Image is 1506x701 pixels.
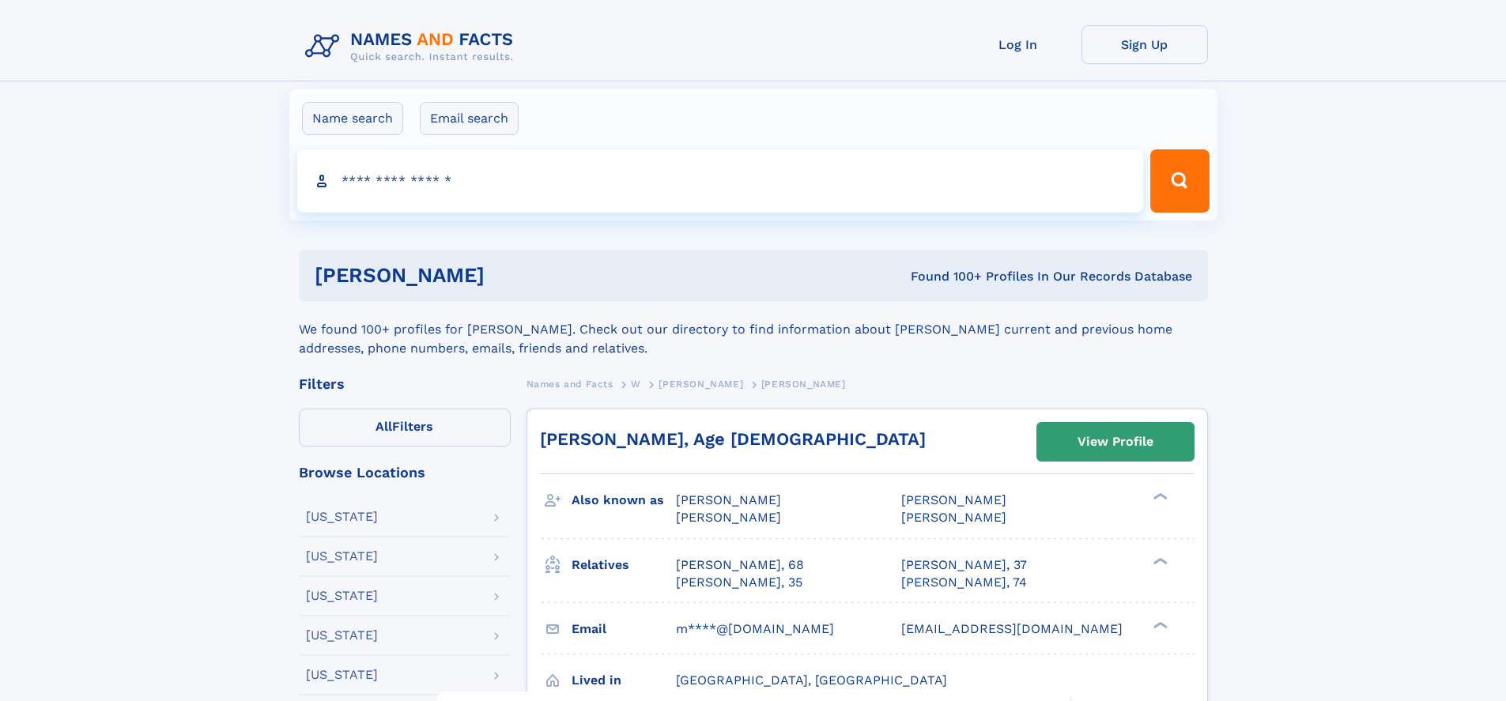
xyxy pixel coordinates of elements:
span: [EMAIL_ADDRESS][DOMAIN_NAME] [901,621,1123,636]
div: [US_STATE] [306,669,378,681]
div: [US_STATE] [306,590,378,602]
h3: Email [572,616,676,643]
h3: Lived in [572,667,676,694]
h3: Relatives [572,552,676,579]
div: View Profile [1078,424,1153,460]
a: [PERSON_NAME] [659,374,743,394]
a: [PERSON_NAME], 74 [901,574,1027,591]
a: [PERSON_NAME], 35 [676,574,802,591]
div: ❯ [1149,556,1168,566]
a: Log In [955,25,1081,64]
div: We found 100+ profiles for [PERSON_NAME]. Check out our directory to find information about [PERS... [299,301,1208,358]
a: W [631,374,641,394]
a: [PERSON_NAME], Age [DEMOGRAPHIC_DATA] [540,429,926,449]
span: [PERSON_NAME] [659,379,743,390]
div: [US_STATE] [306,550,378,563]
span: All [376,419,392,434]
span: [PERSON_NAME] [676,510,781,525]
a: Names and Facts [527,374,613,394]
h1: [PERSON_NAME] [315,266,698,285]
h3: Also known as [572,487,676,514]
button: Search Button [1150,149,1209,213]
div: [US_STATE] [306,629,378,642]
div: Browse Locations [299,465,511,480]
div: Found 100+ Profiles In Our Records Database [697,268,1192,285]
input: search input [297,149,1144,213]
span: [PERSON_NAME] [901,492,1006,507]
a: [PERSON_NAME], 68 [676,556,804,574]
a: Sign Up [1081,25,1208,64]
a: View Profile [1037,423,1194,461]
div: Filters [299,377,511,391]
label: Filters [299,409,511,447]
a: [PERSON_NAME], 37 [901,556,1027,574]
span: [GEOGRAPHIC_DATA], [GEOGRAPHIC_DATA] [676,673,947,688]
div: ❯ [1149,492,1168,502]
img: Logo Names and Facts [299,25,527,68]
span: [PERSON_NAME] [676,492,781,507]
span: W [631,379,641,390]
span: [PERSON_NAME] [901,510,1006,525]
label: Name search [302,102,403,135]
div: [US_STATE] [306,511,378,523]
label: Email search [420,102,519,135]
span: [PERSON_NAME] [761,379,846,390]
div: ❯ [1149,620,1168,630]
